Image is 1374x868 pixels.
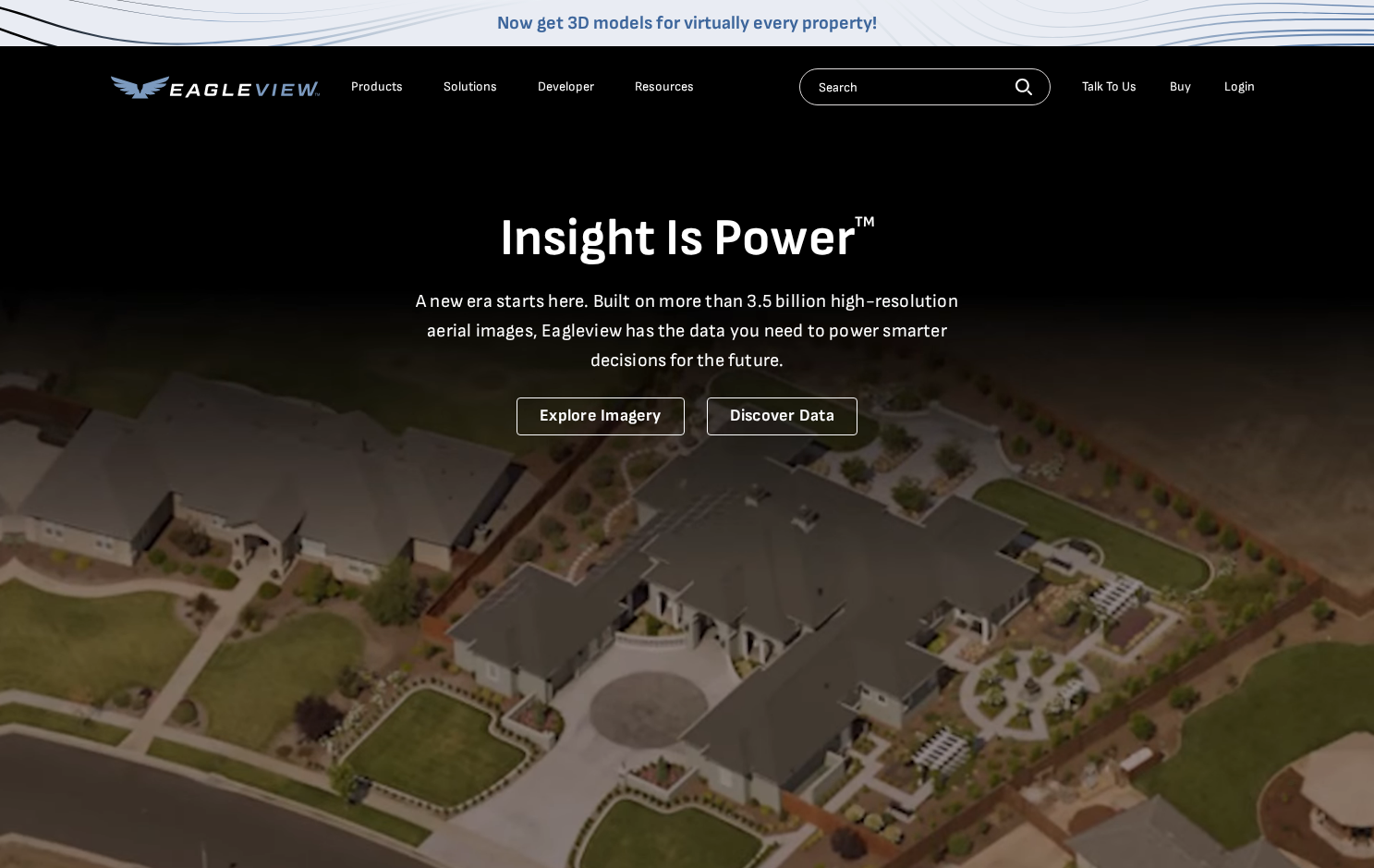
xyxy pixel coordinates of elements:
p: A new era starts here. Built on more than 3.5 billion high-resolution aerial images, Eagleview ha... [405,287,970,375]
div: Talk To Us [1082,79,1137,95]
div: Products [351,79,403,95]
a: Discover Data [707,397,857,435]
div: Solutions [444,79,497,95]
a: Now get 3D models for virtually every property! [497,12,877,34]
sup: TM [855,214,875,231]
input: Search [799,68,1051,105]
a: Developer [538,79,594,95]
a: Explore Imagery [517,397,685,435]
h1: Insight Is Power [111,207,1264,272]
a: Buy [1170,79,1191,95]
div: Login [1224,79,1255,95]
div: Resources [635,79,694,95]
